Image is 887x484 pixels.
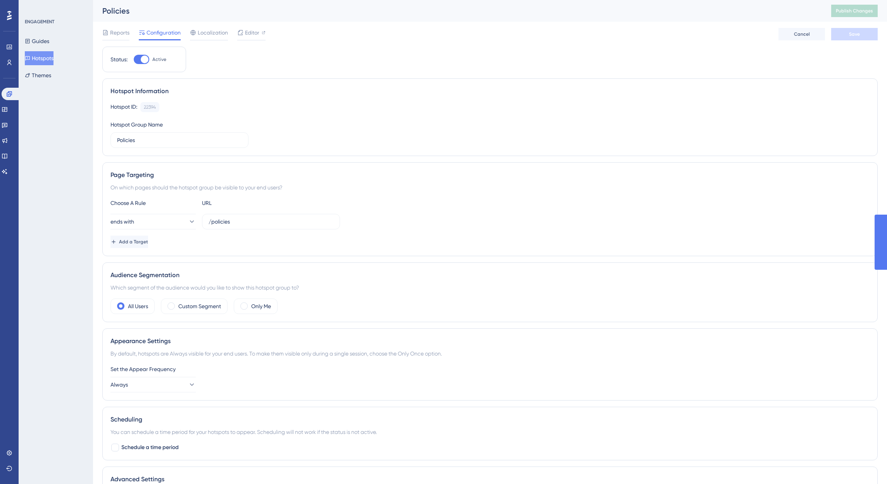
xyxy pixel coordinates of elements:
[110,427,870,437] div: You can schedule a time period for your hotspots to appear. Scheduling will not work if the statu...
[209,217,333,226] input: yourwebsite.com/path
[198,28,228,37] span: Localization
[110,170,870,180] div: Page Targeting
[110,283,870,292] div: Which segment of the audience would you like to show this hotspot group to?
[110,349,870,358] div: By default, hotspots are Always visible for your end users. To make them visible only during a si...
[110,55,128,64] div: Status:
[128,302,148,311] label: All Users
[102,5,812,16] div: Policies
[202,198,287,208] div: URL
[110,380,128,389] span: Always
[794,31,810,37] span: Cancel
[251,302,271,311] label: Only Me
[110,364,870,374] div: Set the Appear Frequency
[178,302,221,311] label: Custom Segment
[117,136,242,144] input: Type your Hotspot Group Name here
[831,5,878,17] button: Publish Changes
[110,236,148,248] button: Add a Target
[119,239,148,245] span: Add a Target
[110,337,870,346] div: Appearance Settings
[110,87,870,96] div: Hotspot Information
[110,214,196,229] button: ends with
[110,120,163,129] div: Hotspot Group Name
[25,19,54,25] div: ENGAGEMENT
[110,102,137,112] div: Hotspot ID:
[849,31,860,37] span: Save
[778,28,825,40] button: Cancel
[25,34,49,48] button: Guides
[836,8,873,14] span: Publish Changes
[110,377,196,392] button: Always
[110,217,134,226] span: ends with
[110,415,870,424] div: Scheduling
[110,198,196,208] div: Choose A Rule
[25,68,51,82] button: Themes
[110,183,870,192] div: On which pages should the hotspot group be visible to your end users?
[110,28,129,37] span: Reports
[147,28,181,37] span: Configuration
[110,271,870,280] div: Audience Segmentation
[854,453,878,477] iframe: UserGuiding AI Assistant Launcher
[110,475,870,484] div: Advanced Settings
[144,104,156,110] div: 22394
[831,28,878,40] button: Save
[121,443,179,452] span: Schedule a time period
[25,51,53,65] button: Hotspots
[152,56,166,62] span: Active
[245,28,259,37] span: Editor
